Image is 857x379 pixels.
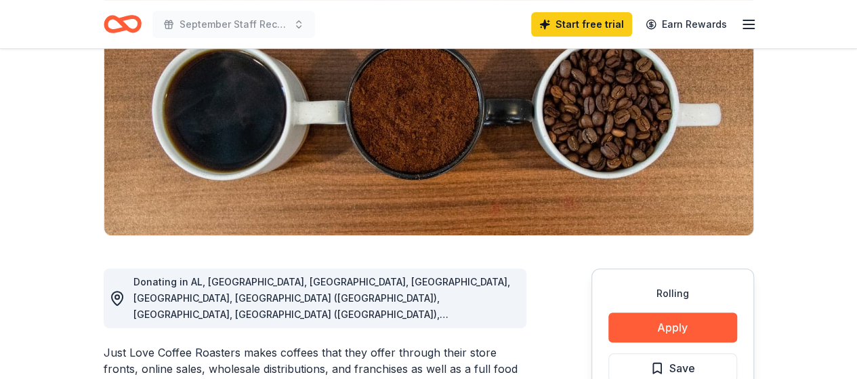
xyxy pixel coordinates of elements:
[608,313,737,342] button: Apply
[133,276,510,369] span: Donating in AL, [GEOGRAPHIC_DATA], [GEOGRAPHIC_DATA], [GEOGRAPHIC_DATA], [GEOGRAPHIC_DATA], [GEOG...
[152,11,315,38] button: September Staff Recognition
[637,12,735,37] a: Earn Rewards
[104,8,142,40] a: Home
[669,359,695,377] span: Save
[180,16,288,33] span: September Staff Recognition
[608,285,737,302] div: Rolling
[531,12,632,37] a: Start free trial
